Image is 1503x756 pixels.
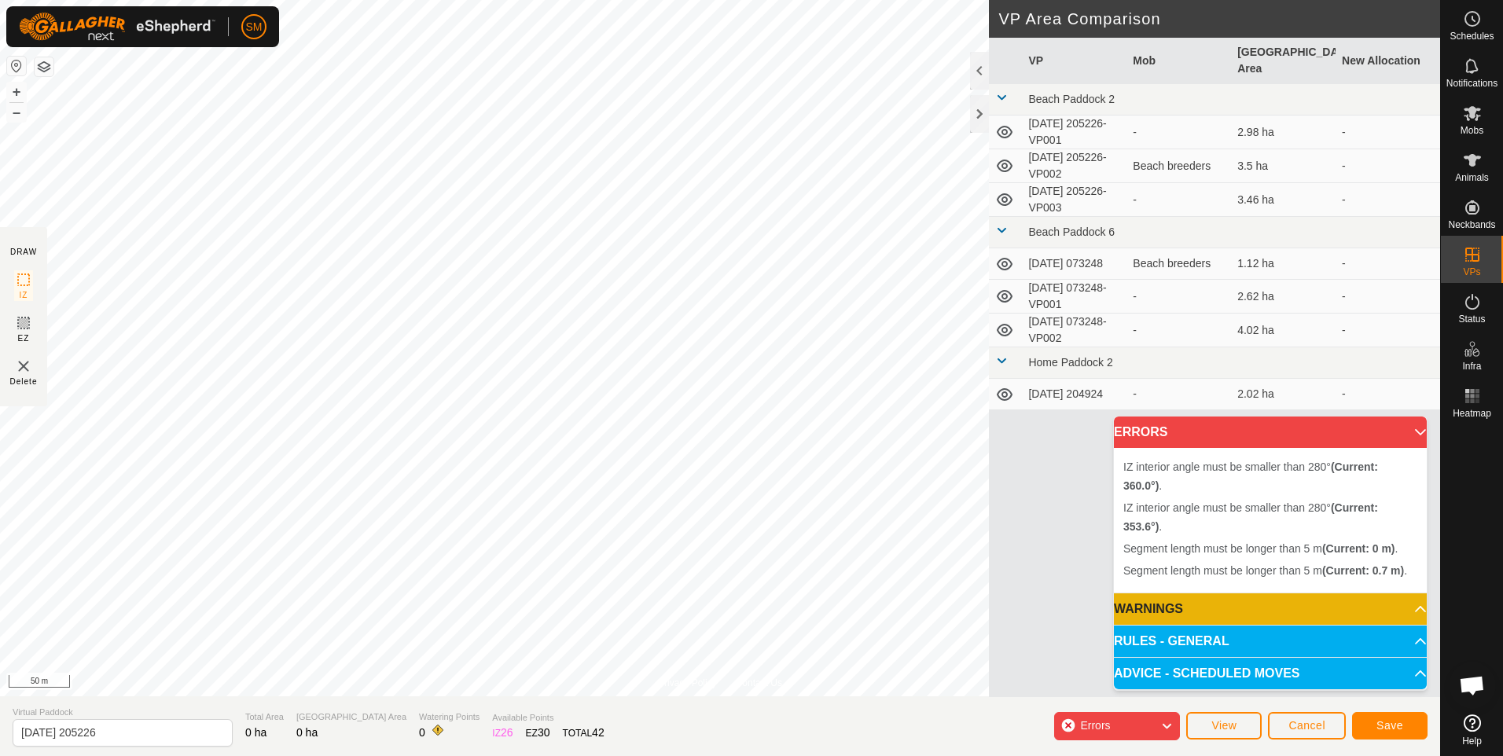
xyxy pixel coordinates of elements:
td: [DATE] 073248-VP001 [1022,280,1126,314]
td: [DATE] 073248-VP002 [1022,314,1126,347]
td: 3.46 ha [1231,183,1336,217]
button: Cancel [1268,712,1346,739]
th: VP [1022,38,1126,84]
span: Virtual Paddock [13,706,233,719]
span: 0 ha [296,726,318,739]
span: Home Paddock 2 [1028,356,1112,369]
button: Save [1352,712,1428,739]
span: Heatmap [1453,409,1491,418]
div: IZ [492,725,513,741]
span: ADVICE - SCHEDULED MOVES [1114,667,1299,680]
span: SM [246,19,263,35]
button: – [7,103,26,122]
td: [DATE] 073248 [1022,248,1126,280]
span: RULES - GENERAL [1114,635,1229,648]
span: Status [1458,314,1485,324]
div: DRAW [10,246,37,258]
span: Animals [1455,173,1489,182]
button: Reset Map [7,57,26,75]
div: - [1133,192,1225,208]
div: EZ [526,725,550,741]
span: 42 [592,726,605,739]
span: 30 [538,726,550,739]
td: - [1336,116,1440,149]
td: 4.02 ha [1231,314,1336,347]
td: 2.62 ha [1231,280,1336,314]
td: [DATE] 205226-VP001 [1022,116,1126,149]
div: - [1133,386,1225,402]
th: New Allocation [1336,38,1440,84]
span: Watering Points [419,710,480,724]
td: - [1336,379,1440,410]
span: [GEOGRAPHIC_DATA] Area [296,710,406,724]
button: Map Layers [35,57,53,76]
div: Beach breeders [1133,255,1225,272]
td: [DATE] 205226-VP003 [1022,183,1126,217]
p-accordion-header: RULES - GENERAL [1114,626,1427,657]
span: Total Area [245,710,284,724]
td: 2.02 ha [1231,379,1336,410]
p-accordion-header: ERRORS [1114,417,1427,448]
td: - [1336,314,1440,347]
span: WARNINGS [1114,603,1183,615]
td: 1.12 ha [1231,248,1336,280]
td: - [1336,183,1440,217]
span: Beach Paddock 2 [1028,93,1115,105]
span: Cancel [1288,719,1325,732]
span: Infra [1462,361,1481,371]
span: Segment length must be longer than 5 m . [1123,564,1407,577]
span: Errors [1080,719,1110,732]
th: [GEOGRAPHIC_DATA] Area [1231,38,1336,84]
span: View [1211,719,1237,732]
span: IZ interior angle must be smaller than 280° . [1123,501,1378,533]
td: - [1336,149,1440,183]
img: Gallagher Logo [19,13,215,41]
button: View [1186,712,1262,739]
h2: VP Area Comparison [998,9,1440,28]
button: + [7,83,26,101]
span: VPs [1463,267,1480,277]
span: Available Points [492,711,604,725]
td: 3.5 ha [1231,149,1336,183]
span: 26 [501,726,513,739]
p-accordion-content: ERRORS [1114,448,1427,593]
td: 2.98 ha [1231,116,1336,149]
span: Delete [10,376,38,387]
span: Save [1376,719,1403,732]
div: - [1133,322,1225,339]
td: [DATE] 204924 [1022,379,1126,410]
span: IZ [20,289,28,301]
a: Privacy Policy [658,676,717,690]
th: Mob [1126,38,1231,84]
span: Mobs [1461,126,1483,135]
b: (Current: 0.7 m) [1322,564,1404,577]
div: TOTAL [563,725,605,741]
div: Beach breeders [1133,158,1225,174]
span: Help [1462,736,1482,746]
div: - [1133,124,1225,141]
div: Open chat [1449,662,1496,709]
span: 0 [419,726,425,739]
span: EZ [18,332,30,344]
span: Beach Paddock 6 [1028,226,1115,238]
span: Notifications [1446,79,1497,88]
span: Neckbands [1448,220,1495,229]
span: ERRORS [1114,426,1167,439]
img: VP [14,357,33,376]
div: - [1133,288,1225,305]
a: Help [1441,708,1503,752]
a: Contact Us [736,676,782,690]
b: (Current: 0 m) [1322,542,1395,555]
td: - [1336,248,1440,280]
span: Segment length must be longer than 5 m . [1123,542,1398,555]
p-accordion-header: ADVICE - SCHEDULED MOVES [1114,658,1427,689]
td: [DATE] 205226-VP002 [1022,149,1126,183]
td: - [1336,280,1440,314]
span: 0 ha [245,726,266,739]
span: IZ interior angle must be smaller than 280° . [1123,461,1378,492]
p-accordion-header: WARNINGS [1114,593,1427,625]
span: Schedules [1450,31,1494,41]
